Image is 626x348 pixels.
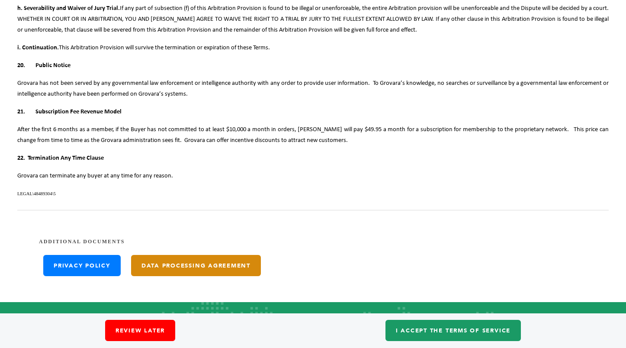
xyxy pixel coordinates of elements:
[17,80,609,97] span: Grovara has not been served by any governmental law enforcement or intelligence authority with an...
[17,173,173,179] span: Grovara can terminate any buyer at any time for any reason.
[385,320,521,341] a: I accept the Terms of Service
[17,191,56,196] span: LEGAL\48489304\5
[105,320,175,341] a: Review Later
[39,232,587,251] h4: Additional Documents
[17,126,609,144] span: After the first 6 months as a member, if the Buyer has not committed to at least $10,000 a month ...
[131,255,261,276] a: Data Processing Agreement
[59,45,270,51] span: This Arbitration Provision will survive the termination or expiration of these Terms.
[17,5,120,12] span: h. Severability and Waiver of Jury Trial.
[17,155,104,161] span: 22. Termination Any Time Clause
[17,5,609,33] span: If any part of subsection (f) of this Arbitration Provision is found to be illegal or unenforceab...
[43,255,121,276] a: Privacy Policy
[17,109,122,115] span: 21. Subscription Fee Revenue Model
[17,62,71,69] span: 20. Public Notice
[17,45,59,51] span: i. Continuation.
